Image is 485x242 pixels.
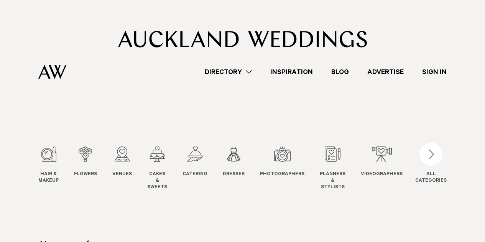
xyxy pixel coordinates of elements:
[320,147,345,191] a: Planners & Stylists
[223,171,245,178] span: Dresses
[147,147,182,191] swiper-slide: 4 / 12
[38,65,66,79] img: Auckland Weddings Logo
[112,147,132,178] a: Venues
[38,147,74,191] swiper-slide: 1 / 12
[74,171,97,178] span: Flowers
[223,147,245,178] a: Dresses
[260,147,304,178] a: Photographers
[361,147,418,191] swiper-slide: 9 / 12
[415,147,447,183] button: ALLCATEGORIES
[118,31,367,48] img: Auckland Weddings Logo
[112,147,147,191] swiper-slide: 3 / 12
[361,147,403,178] a: Videographers
[361,171,403,178] span: Videographers
[147,147,167,191] a: Cakes & Sweets
[74,147,97,178] a: Flowers
[260,147,320,191] swiper-slide: 7 / 12
[74,147,112,191] swiper-slide: 2 / 12
[320,147,361,191] swiper-slide: 8 / 12
[261,67,322,77] a: Inspiration
[322,67,358,77] a: Blog
[260,171,304,178] span: Photographers
[413,67,456,77] a: Sign In
[182,171,207,178] span: Catering
[358,67,413,77] a: Advertise
[196,67,261,77] a: Directory
[223,147,260,191] swiper-slide: 6 / 12
[147,171,167,191] span: Cakes & Sweets
[320,171,345,191] span: Planners & Stylists
[112,171,132,178] span: Venues
[182,147,207,178] a: Catering
[38,147,59,184] a: Hair & Makeup
[182,147,223,191] swiper-slide: 5 / 12
[38,171,59,184] span: Hair & Makeup
[415,171,447,184] div: ALL CATEGORIES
